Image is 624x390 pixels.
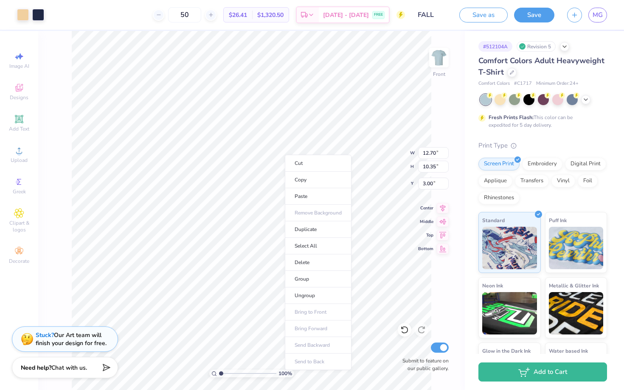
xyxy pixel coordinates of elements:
span: Chat with us. [51,364,87,372]
span: FREE [374,12,383,18]
label: Submit to feature on our public gallery. [398,357,449,372]
div: Digital Print [565,158,606,170]
div: Foil [578,175,598,187]
li: Group [285,271,351,287]
div: # 512104A [478,41,512,52]
button: Save as [459,8,508,22]
li: Ungroup [285,287,351,304]
li: Paste [285,188,351,205]
span: $1,320.50 [257,11,284,19]
div: Revision 5 [517,41,556,52]
div: Rhinestones [478,192,520,204]
span: Comfort Colors Adult Heavyweight T-Shirt [478,56,604,77]
span: Upload [11,157,28,164]
strong: Fresh Prints Flash: [489,114,534,121]
li: Duplicate [285,221,351,238]
li: Delete [285,254,351,271]
div: This color can be expedited for 5 day delivery. [489,114,593,129]
span: 100 % [278,370,292,377]
strong: Need help? [21,364,51,372]
button: Add to Cart [478,362,607,382]
button: Save [514,8,554,22]
div: Front [433,70,445,78]
img: Metallic & Glitter Ink [549,292,604,334]
div: Our Art team will finish your design for free. [36,331,107,347]
span: Top [418,232,433,238]
span: # C1717 [514,80,532,87]
img: Front [430,49,447,66]
span: Neon Ink [482,281,503,290]
img: Neon Ink [482,292,537,334]
span: Metallic & Glitter Ink [549,281,599,290]
div: Applique [478,175,512,187]
span: $26.41 [229,11,247,19]
span: Glow in the Dark Ink [482,346,531,355]
span: Bottom [418,246,433,252]
span: Puff Ink [549,216,567,225]
span: Water based Ink [549,346,588,355]
span: Comfort Colors [478,80,510,87]
span: Clipart & logos [4,220,34,233]
div: Vinyl [551,175,575,187]
img: Standard [482,227,537,269]
span: Middle [418,219,433,225]
div: Embroidery [522,158,562,170]
span: [DATE] - [DATE] [323,11,369,19]
span: Greek [13,188,26,195]
span: Designs [10,94,28,101]
strong: Stuck? [36,331,54,339]
span: Image AI [9,63,29,70]
span: Decorate [9,258,29,265]
div: Transfers [515,175,549,187]
span: Standard [482,216,505,225]
li: Copy [285,172,351,188]
input: – – [168,7,201,22]
span: Add Text [9,125,29,132]
input: Untitled Design [411,6,453,23]
img: Puff Ink [549,227,604,269]
span: MG [593,10,603,20]
span: Center [418,205,433,211]
a: MG [588,8,607,22]
div: Screen Print [478,158,520,170]
div: Print Type [478,141,607,150]
span: Minimum Order: 24 + [536,80,579,87]
li: Cut [285,155,351,172]
li: Select All [285,238,351,254]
